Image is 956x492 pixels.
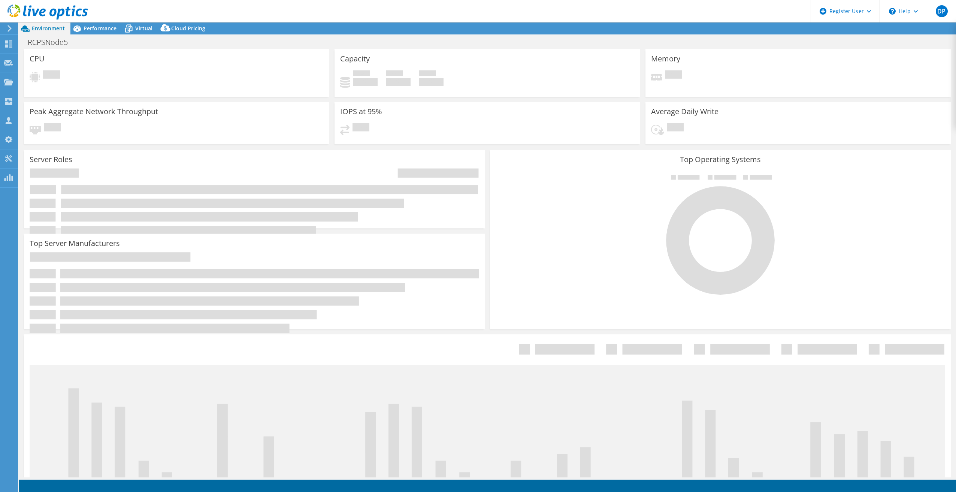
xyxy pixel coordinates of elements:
h4: 0 GiB [419,78,444,86]
span: Performance [84,25,117,32]
h3: Peak Aggregate Network Throughput [30,107,158,116]
h3: Memory [651,55,680,63]
span: Virtual [135,25,152,32]
span: Environment [32,25,65,32]
h4: 0 GiB [386,78,411,86]
h3: Average Daily Write [651,107,718,116]
span: Free [386,70,403,78]
span: Pending [43,70,60,81]
span: Pending [353,123,369,133]
h3: Top Operating Systems [496,155,945,164]
svg: \n [889,8,896,15]
span: Cloud Pricing [171,25,205,32]
h3: Server Roles [30,155,72,164]
h1: RCPSNode5 [24,38,79,46]
span: Pending [44,123,61,133]
span: Pending [665,70,682,81]
span: Total [419,70,436,78]
h4: 0 GiB [353,78,378,86]
h3: Top Server Manufacturers [30,239,120,247]
span: Used [353,70,370,78]
h3: IOPS at 95% [340,107,382,116]
span: Pending [667,123,684,133]
h3: CPU [30,55,45,63]
span: DP [936,5,948,17]
h3: Capacity [340,55,370,63]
